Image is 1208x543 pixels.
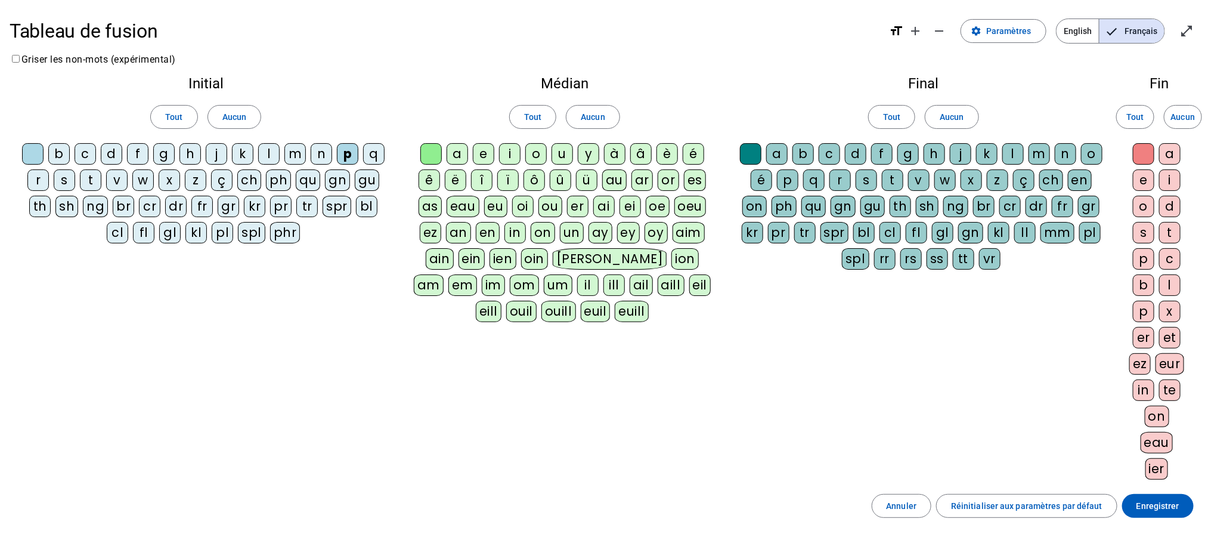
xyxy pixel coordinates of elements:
[1133,248,1154,270] div: p
[620,196,641,217] div: ei
[684,169,706,191] div: es
[490,248,516,270] div: ien
[1040,222,1074,243] div: mm
[48,143,70,165] div: b
[426,248,454,270] div: ain
[499,143,521,165] div: i
[1133,222,1154,243] div: s
[159,222,181,243] div: gl
[829,169,851,191] div: r
[999,196,1021,217] div: cr
[325,169,350,191] div: gn
[674,196,707,217] div: oeu
[943,196,968,217] div: ng
[10,54,176,65] label: Griser les non-mots (expérimental)
[932,222,953,243] div: gl
[961,19,1046,43] button: Paramètres
[900,248,922,270] div: rs
[1052,196,1073,217] div: fr
[879,222,901,243] div: cl
[337,143,358,165] div: p
[560,222,584,243] div: un
[883,110,900,124] span: Tout
[872,494,932,518] button: Annuler
[1141,432,1173,453] div: eau
[1078,196,1099,217] div: gr
[578,143,599,165] div: y
[671,248,699,270] div: ion
[988,222,1009,243] div: kl
[1133,196,1154,217] div: o
[581,110,605,124] span: Aucun
[683,143,704,165] div: é
[908,169,930,191] div: v
[927,19,951,43] button: Diminuer la taille de la police
[1116,105,1154,129] button: Tout
[868,105,915,129] button: Tout
[951,499,1102,513] span: Réinitialiser aux paramètres par défaut
[525,143,547,165] div: o
[524,110,541,124] span: Tout
[270,196,292,217] div: pr
[737,76,1110,91] h2: Final
[544,274,572,296] div: um
[150,105,197,129] button: Tout
[630,274,653,296] div: ail
[1133,327,1154,348] div: er
[1159,248,1181,270] div: c
[75,143,96,165] div: c
[159,169,180,191] div: x
[658,169,679,191] div: or
[940,110,964,124] span: Aucun
[1055,143,1076,165] div: n
[1175,19,1198,43] button: Entrer en plein écran
[553,248,667,270] div: [PERSON_NAME]
[689,274,711,296] div: eil
[1014,222,1036,243] div: ll
[1159,222,1181,243] div: t
[1133,380,1154,401] div: in
[29,196,51,217] div: th
[83,196,108,217] div: ng
[212,222,233,243] div: pl
[673,222,705,243] div: aim
[185,222,207,243] div: kl
[127,143,148,165] div: f
[842,248,869,270] div: spl
[819,143,840,165] div: c
[419,169,440,191] div: ê
[270,222,301,243] div: phr
[504,222,526,243] div: in
[950,143,971,165] div: j
[550,169,571,191] div: û
[576,169,597,191] div: ü
[482,274,505,296] div: im
[897,143,919,165] div: g
[356,196,377,217] div: bl
[742,196,767,217] div: on
[447,143,468,165] div: a
[1068,169,1092,191] div: en
[218,196,239,217] div: gr
[792,143,814,165] div: b
[132,169,154,191] div: w
[887,499,917,513] span: Annuler
[207,105,261,129] button: Aucun
[531,222,555,243] div: on
[471,169,493,191] div: î
[953,248,974,270] div: tt
[924,143,945,165] div: h
[414,274,444,296] div: am
[971,26,981,36] mat-icon: settings
[1002,143,1024,165] div: l
[1133,169,1154,191] div: e
[958,222,983,243] div: gn
[446,222,471,243] div: an
[521,248,549,270] div: oin
[986,24,1032,38] span: Paramètres
[473,143,494,165] div: e
[1179,24,1194,38] mat-icon: open_in_full
[766,143,788,165] div: a
[1129,353,1151,375] div: ez
[206,143,227,165] div: j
